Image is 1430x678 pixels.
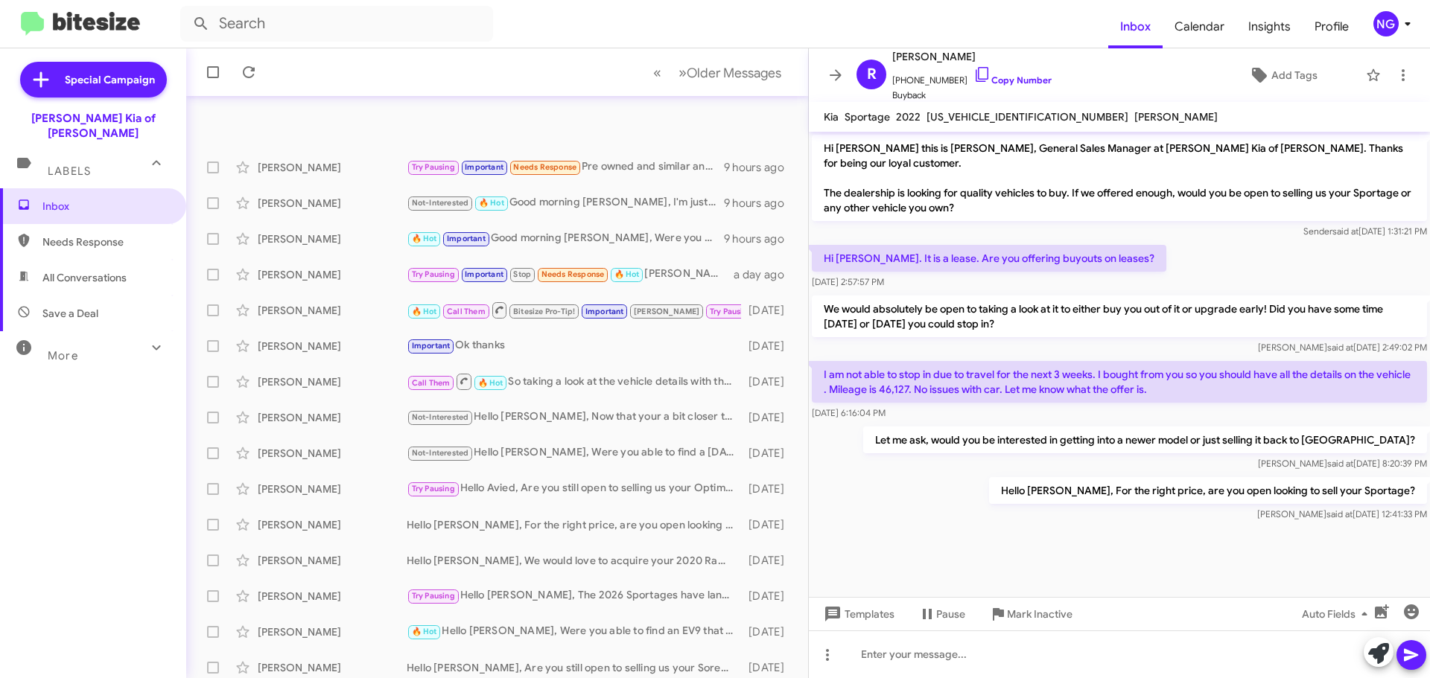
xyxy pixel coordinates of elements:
[679,63,687,82] span: »
[412,448,469,458] span: Not-Interested
[258,589,407,604] div: [PERSON_NAME]
[478,378,503,388] span: 🔥 Hot
[42,234,169,249] span: Needs Response
[741,660,796,675] div: [DATE]
[896,110,921,124] span: 2022
[65,72,155,87] span: Special Campaign
[407,372,741,391] div: So taking a look at the vehicle details with the appraiser, it looks like we would be able to tra...
[407,660,741,675] div: Hello [PERSON_NAME], Are you still open to selling us your Sorento for the right price?
[1361,11,1414,36] button: NG
[541,269,605,279] span: Needs Response
[892,88,1052,103] span: Buyback
[407,587,741,604] div: Hello [PERSON_NAME], The 2026 Sportages have landed! I took a look at your current Sportage, it l...
[863,426,1427,453] p: Let me ask, would you be interested in getting into a newer model or just selling it back to [GEO...
[710,307,753,316] span: Try Pausing
[892,65,1052,88] span: [PHONE_NUMBER]
[513,162,576,172] span: Needs Response
[258,303,407,318] div: [PERSON_NAME]
[989,477,1427,504] p: Hello [PERSON_NAME], For the right price, are you open looking to sell your Sportage?
[407,480,741,497] div: Hello Avied, Are you still open to selling us your Optima for the right price?
[741,624,796,639] div: [DATE]
[407,517,741,532] div: Hello [PERSON_NAME], For the right price, are you open looking to sell your Sportage?
[927,110,1128,124] span: [US_VEHICLE_IDENTIFICATION_NUMBER]
[1007,601,1072,627] span: Mark Inactive
[1236,5,1303,48] a: Insights
[258,482,407,496] div: [PERSON_NAME]
[513,307,575,316] span: Bitesize Pro-Tip!
[479,198,504,208] span: 🔥 Hot
[1163,5,1236,48] a: Calendar
[407,266,734,283] div: [PERSON_NAME] we will be at [GEOGRAPHIC_DATA] around 10am
[407,194,724,211] div: Good morning [PERSON_NAME], I'm just following up so you don't think I left you hanging. The fina...
[407,230,724,247] div: Good morning [PERSON_NAME], Were you able to look at the mileage on the sportage? An approximate ...
[936,601,965,627] span: Pause
[809,601,906,627] button: Templates
[734,267,796,282] div: a day ago
[258,446,407,461] div: [PERSON_NAME]
[258,231,407,246] div: [PERSON_NAME]
[258,660,407,675] div: [PERSON_NAME]
[741,553,796,568] div: [DATE]
[977,601,1084,627] button: Mark Inactive
[614,269,640,279] span: 🔥 Hot
[812,276,884,287] span: [DATE] 2:57:57 PM
[258,374,407,389] div: [PERSON_NAME]
[1108,5,1163,48] a: Inbox
[258,160,407,175] div: [PERSON_NAME]
[741,482,796,496] div: [DATE]
[412,198,469,208] span: Not-Interested
[812,135,1427,221] p: Hi [PERSON_NAME] this is [PERSON_NAME], General Sales Manager at [PERSON_NAME] Kia of [PERSON_NAM...
[644,57,670,88] button: Previous
[724,231,796,246] div: 9 hours ago
[741,589,796,604] div: [DATE]
[513,269,531,279] span: Stop
[407,337,741,354] div: Ok thanks
[645,57,790,88] nav: Page navigation example
[845,110,890,124] span: Sportage
[407,159,724,176] div: Pre owned and similar and size or larger
[258,196,407,211] div: [PERSON_NAME]
[407,623,741,640] div: Hello [PERSON_NAME], Were you able to find an EV9 that fit your needs?
[741,410,796,425] div: [DATE]
[824,110,839,124] span: Kia
[48,164,91,178] span: Labels
[407,409,741,426] div: Hello [PERSON_NAME], Now that your a bit closer to your lease end, would you consider an early up...
[412,234,437,243] span: 🔥 Hot
[741,303,796,318] div: [DATE]
[1303,5,1361,48] a: Profile
[412,412,469,422] span: Not-Interested
[258,517,407,532] div: [PERSON_NAME]
[634,307,700,316] span: [PERSON_NAME]
[1290,601,1385,627] button: Auto Fields
[447,307,486,316] span: Call Them
[1326,508,1353,519] span: said at
[407,444,741,461] div: Hello [PERSON_NAME], Were you able to find a [DATE] that fit your needs?
[465,269,503,279] span: Important
[812,295,1427,337] p: We would absolutely be open to taking a look at it to either buy you out of it or upgrade early! ...
[653,63,661,82] span: «
[258,339,407,354] div: [PERSON_NAME]
[906,601,977,627] button: Pause
[407,553,741,568] div: Hello [PERSON_NAME], We would love to acquire your 2020 Ram 1500 for our pre owned lot. For the r...
[1332,226,1358,237] span: said at
[20,62,167,97] a: Special Campaign
[741,374,796,389] div: [DATE]
[407,301,741,319] div: Sounds good just let me know when works best for you!
[724,196,796,211] div: 9 hours ago
[1302,601,1373,627] span: Auto Fields
[1258,458,1427,469] span: [PERSON_NAME] [DATE] 8:20:39 PM
[973,74,1052,86] a: Copy Number
[258,624,407,639] div: [PERSON_NAME]
[812,407,886,418] span: [DATE] 6:16:04 PM
[412,307,437,316] span: 🔥 Hot
[812,361,1427,403] p: I am not able to stop in due to travel for the next 3 weeks. I bought from you so you should have...
[741,446,796,461] div: [DATE]
[42,270,127,285] span: All Conversations
[48,349,78,362] span: More
[412,341,451,351] span: Important
[258,553,407,568] div: [PERSON_NAME]
[412,378,451,388] span: Call Them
